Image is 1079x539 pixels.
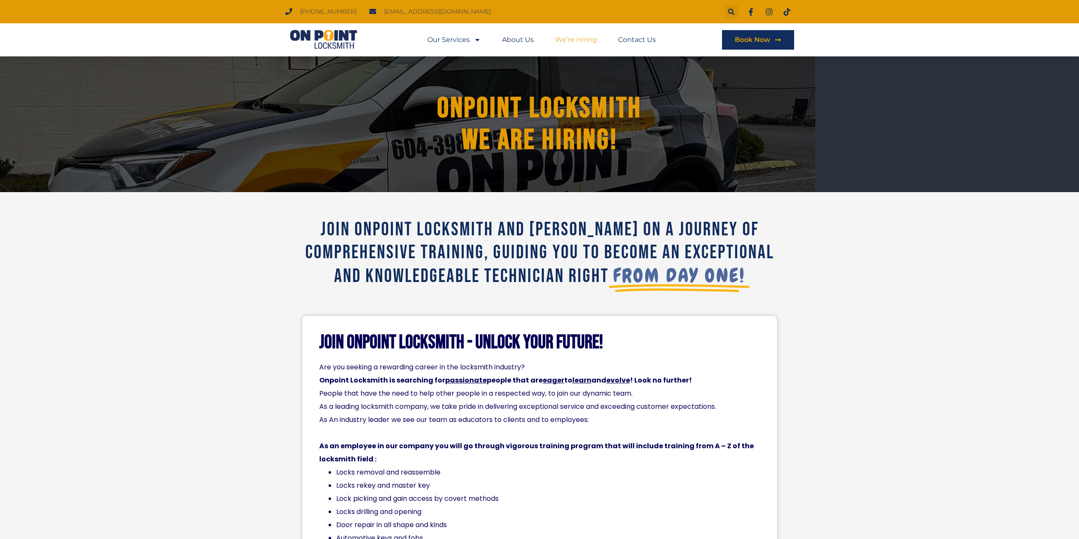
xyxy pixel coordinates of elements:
p: Are you seeking a rewarding career in the locksmith industry? [319,360,760,374]
span: [PHONE_NUMBER] [298,6,357,17]
p: As An industry leader we see our team as educators to clients and to employees: [319,413,760,426]
u: eager [543,375,564,385]
b: As an employee in our company you will go through vigorous training program that will include tra... [319,441,754,464]
li: Locks removal and reassemble [336,466,760,479]
a: About Us [502,30,534,50]
p: People that have the need to help other people in a respected way, to join our dynamic team. [319,387,760,400]
li: Door repair in all shape and kinds [336,518,760,531]
a: Contact Us [618,30,656,50]
div: Search [725,5,738,18]
a: We’re Hiring [555,30,597,50]
span: from day one! [613,264,745,287]
li: Locks drilling and opening [336,505,760,518]
a: Our Services [427,30,481,50]
u: passionate [445,375,487,385]
span: Join Onpoint Locksmith and [PERSON_NAME] on a journey of comprehensive training, guiding you to b... [305,218,774,288]
nav: Menu [427,30,656,50]
span: Book Now [735,36,770,43]
a: Book Now [722,30,794,50]
p: As a leading locksmith company, we take pride in delivering exceptional service and exceeding cus... [319,400,760,413]
h1: ONPOINT LOCKSMITH We Are hiring! [306,92,773,156]
li: Locks rekey and master key [336,479,760,492]
strong: Onpoint Locksmith is searching for people that are to and ! Look no further! [319,375,692,385]
u: learn [572,375,591,385]
span: [EMAIL_ADDRESS][DOMAIN_NAME] [382,6,491,17]
u: evolve [606,375,630,385]
h2: Join Onpoint Locksmith - Unlock Your Future! [319,333,760,352]
li: Lock picking and gain access by covert methods [336,492,760,505]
